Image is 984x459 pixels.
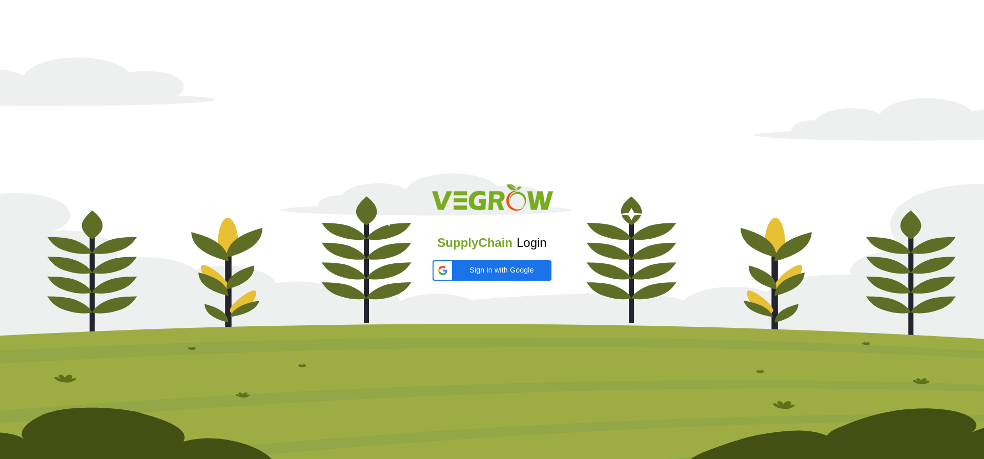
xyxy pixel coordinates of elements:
[437,236,512,249] span: SupplyChain
[458,265,545,276] span: Sign in with Google
[428,178,556,221] img: Vegrow Logo
[433,260,551,281] div: Sign in with Google
[517,236,547,249] span: Login
[427,280,557,302] iframe: Sign in with Google Button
